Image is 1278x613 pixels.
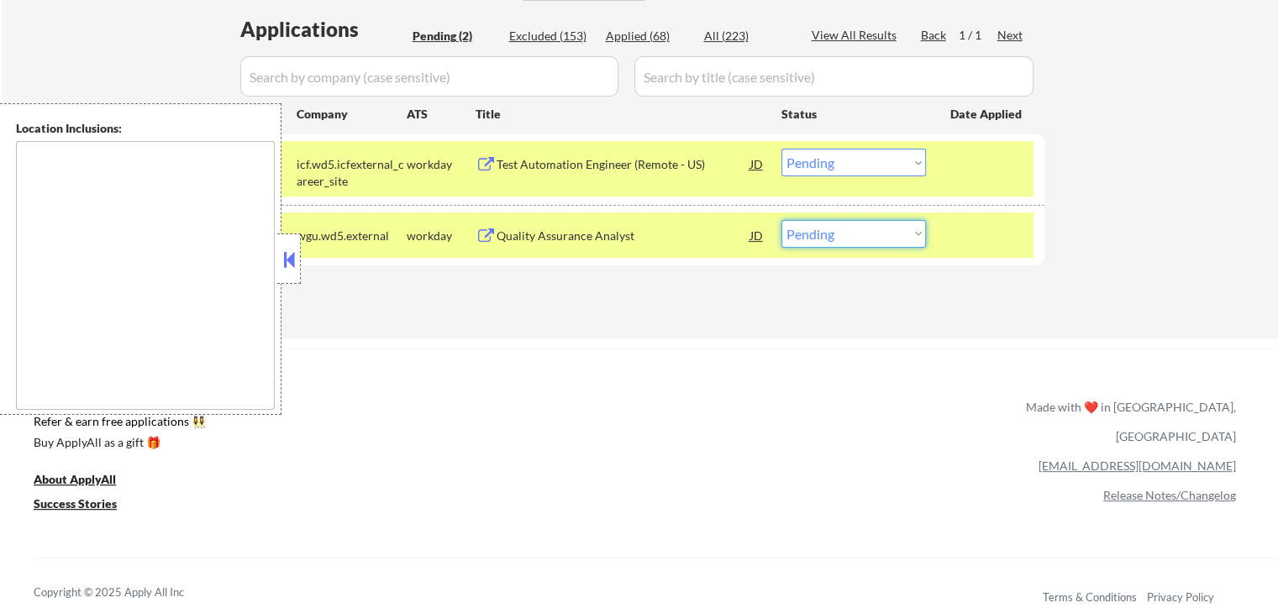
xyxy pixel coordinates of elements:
div: Excluded (153) [509,28,593,45]
div: Company [297,106,407,123]
div: Made with ❤️ in [GEOGRAPHIC_DATA], [GEOGRAPHIC_DATA] [1019,392,1236,451]
div: wgu.wd5.external [297,228,407,244]
div: Location Inclusions: [16,120,275,137]
div: Pending (2) [413,28,497,45]
a: Terms & Conditions [1043,590,1137,604]
div: icf.wd5.icfexternal_career_site [297,156,407,189]
div: workday [407,228,476,244]
div: Buy ApplyAll as a gift 🎁 [34,437,202,448]
div: Test Automation Engineer (Remote - US) [497,156,750,173]
div: View All Results [812,27,902,44]
div: JD [749,220,765,250]
a: Privacy Policy [1147,590,1214,604]
div: Applied (68) [606,28,690,45]
div: Next [997,27,1024,44]
a: Release Notes/Changelog [1103,488,1236,502]
div: Copyright © 2025 Apply All Inc [34,584,227,601]
u: Success Stories [34,496,117,511]
div: All (223) [704,28,788,45]
a: Success Stories [34,495,139,516]
div: JD [749,149,765,179]
div: 1 / 1 [959,27,997,44]
div: ATS [407,106,476,123]
div: Date Applied [950,106,1024,123]
div: Quality Assurance Analyst [497,228,750,244]
input: Search by title (case sensitive) [634,56,1033,97]
input: Search by company (case sensitive) [240,56,618,97]
div: Title [476,106,765,123]
a: Refer & earn free applications 👯‍♀️ [34,416,675,433]
div: Back [921,27,948,44]
div: Status [781,98,926,128]
a: About ApplyAll [34,470,139,491]
div: Applications [240,19,407,39]
a: [EMAIL_ADDRESS][DOMAIN_NAME] [1039,458,1236,473]
div: workday [407,156,476,173]
u: About ApplyAll [34,472,116,486]
a: Buy ApplyAll as a gift 🎁 [34,433,202,454]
